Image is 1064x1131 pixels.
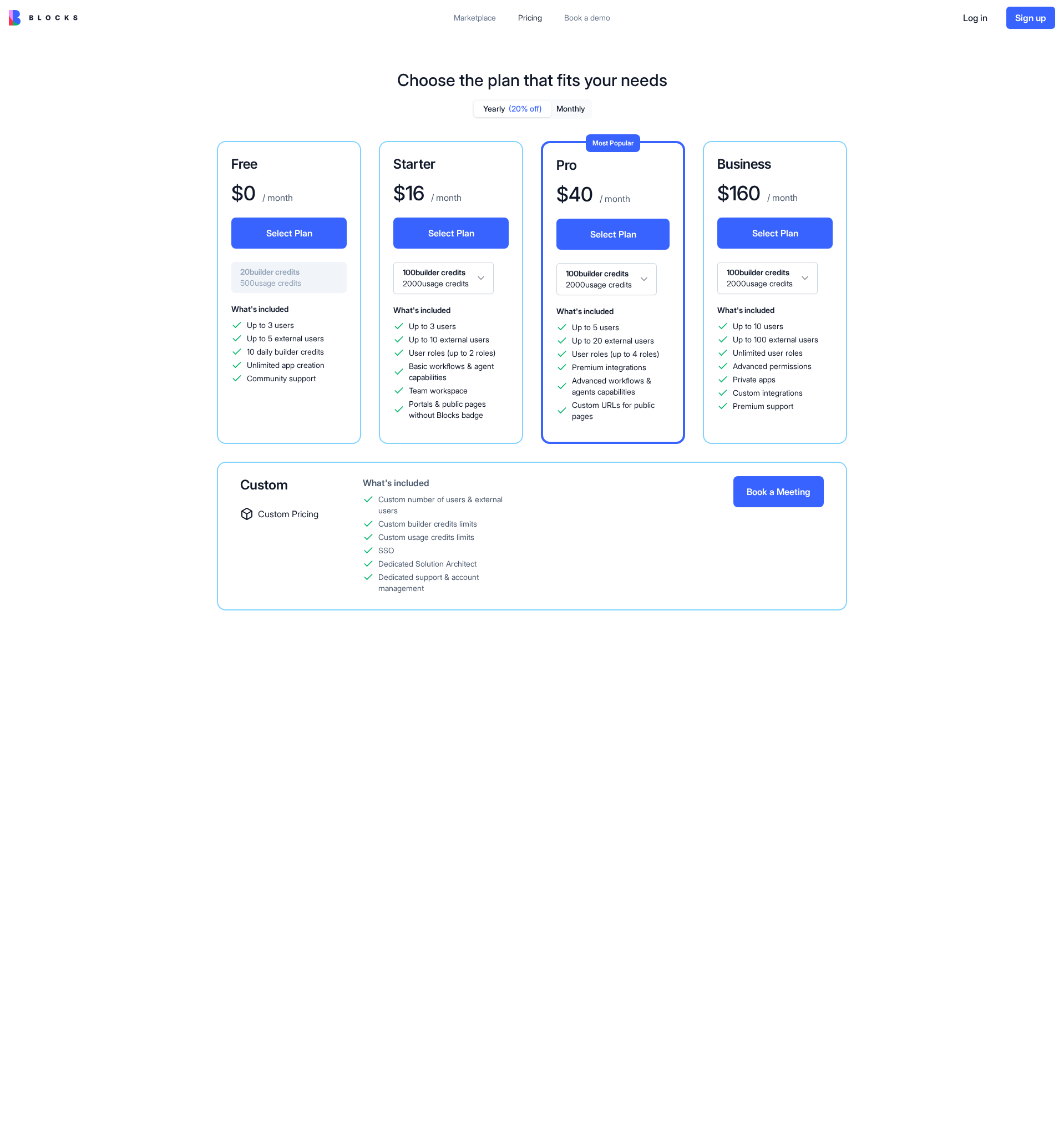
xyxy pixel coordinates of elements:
[572,322,619,333] span: Up to 5 users
[445,8,505,28] a: Marketplace
[454,12,496,23] div: Marketplace
[409,361,509,383] span: Basic workflows & agent capabilities
[717,155,833,173] h3: Business
[429,191,462,204] p: / month
[247,346,324,357] span: 10 daily builder credits
[409,347,495,359] span: User roles (up to 2 roles)
[597,192,630,205] p: / month
[572,335,654,346] span: Up to 20 external users
[9,10,78,26] img: logo
[393,155,509,173] h3: Starter
[555,8,619,28] a: Book a demo
[217,462,847,610] a: CustomCustom PricingWhat's includedCustom number of users & external usersCustom builder credits ...
[733,334,818,345] span: Up to 100 external users
[378,532,474,543] div: Custom usage credits limits
[393,305,450,315] span: What's included
[572,362,646,373] span: Premium integrations
[409,385,468,396] span: Team workspace
[240,266,338,277] span: 20 builder credits
[363,476,518,489] div: What's included
[556,156,670,174] h3: Pro
[953,7,997,29] button: Log in
[240,476,327,494] div: Custom
[393,182,424,204] h1: $ 16
[717,218,833,249] button: Select Plan
[231,182,256,204] h1: $ 0
[378,545,394,556] div: SSO
[717,182,761,204] h1: $ 160
[733,387,803,398] span: Custom integrations
[1006,7,1055,29] button: Sign up
[409,398,509,421] span: Portals & public pages without Blocks badge
[733,347,803,359] span: Unlimited user roles
[240,277,338,289] span: 500 usage credits
[393,218,509,249] button: Select Plan
[556,183,593,205] h1: $ 40
[231,304,288,314] span: What's included
[409,334,489,345] span: Up to 10 external users
[397,70,667,90] h1: Choose the plan that fits your needs
[592,139,634,147] span: Most Popular
[231,155,347,173] h3: Free
[231,218,347,249] button: Select Plan
[733,374,776,385] span: Private apps
[509,103,542,114] span: (20% off)
[733,401,793,412] span: Premium support
[378,558,477,569] div: Dedicated Solution Architect
[518,12,542,23] div: Pricing
[717,305,774,315] span: What's included
[551,101,590,117] button: Monthly
[409,321,456,332] span: Up to 3 users
[733,476,824,507] button: Book a Meeting
[509,8,551,28] a: Pricing
[258,507,318,521] span: Custom Pricing
[260,191,293,204] p: / month
[733,361,812,372] span: Advanced permissions
[733,321,783,332] span: Up to 10 users
[564,12,610,23] div: Book a demo
[378,572,518,594] div: Dedicated support & account management
[247,360,325,371] span: Unlimited app creation
[474,101,551,117] button: Yearly
[556,219,670,250] button: Select Plan
[572,400,670,422] span: Custom URLs for public pages
[247,373,316,384] span: Community support
[247,333,324,344] span: Up to 5 external users
[572,349,659,360] span: User roles (up to 4 roles)
[247,320,294,331] span: Up to 3 users
[378,494,518,516] div: Custom number of users & external users
[556,306,614,316] span: What's included
[378,518,477,529] div: Custom builder credits limits
[572,375,670,397] span: Advanced workflows & agents capabilities
[765,191,798,204] p: / month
